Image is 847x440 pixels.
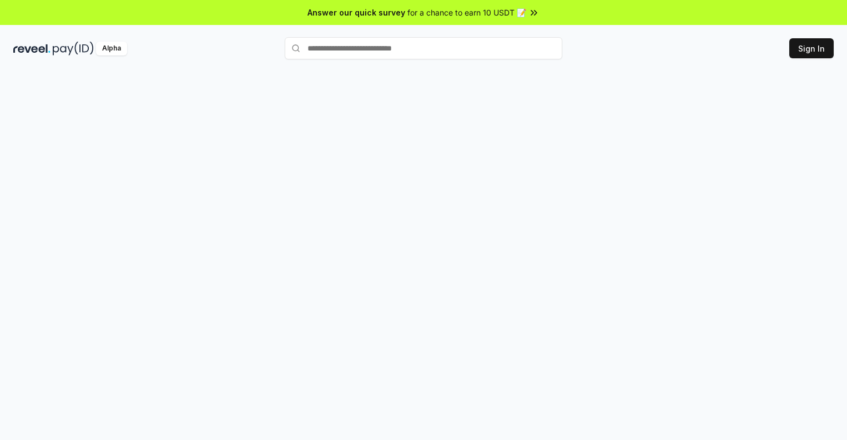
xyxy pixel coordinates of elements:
[789,38,834,58] button: Sign In
[407,7,526,18] span: for a chance to earn 10 USDT 📝
[96,42,127,55] div: Alpha
[307,7,405,18] span: Answer our quick survey
[53,42,94,55] img: pay_id
[13,42,51,55] img: reveel_dark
